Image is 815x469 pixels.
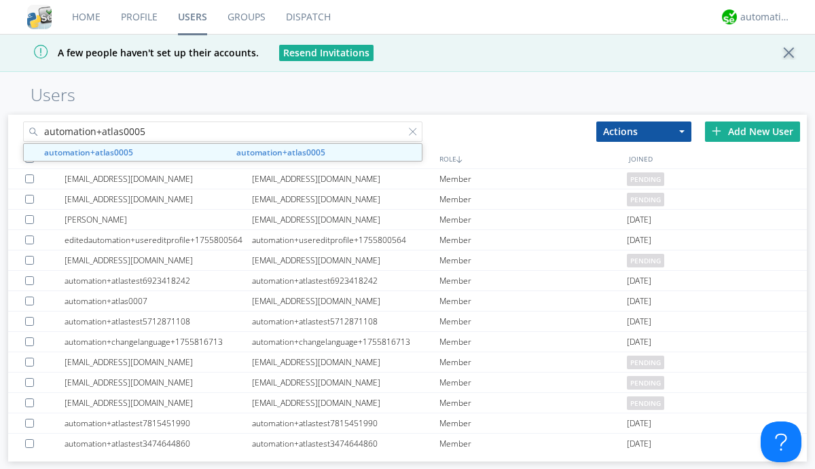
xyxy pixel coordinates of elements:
a: automation+atlastest3474644860automation+atlastest3474644860Member[DATE] [8,434,807,454]
span: pending [627,254,664,267]
img: plus.svg [712,126,721,136]
div: editedautomation+usereditprofile+1755800564 [65,230,252,250]
div: automation+atlas [740,10,791,24]
div: automation+atlastest7815451990 [65,413,252,433]
a: [EMAIL_ADDRESS][DOMAIN_NAME][EMAIL_ADDRESS][DOMAIN_NAME]Memberpending [8,373,807,393]
div: automation+atlastest5712871108 [252,312,439,331]
div: [EMAIL_ADDRESS][DOMAIN_NAME] [65,169,252,189]
a: automation+atlastest6923418242automation+atlastest6923418242Member[DATE] [8,271,807,291]
span: A few people haven't set up their accounts. [10,46,259,59]
img: d2d01cd9b4174d08988066c6d424eccd [722,10,737,24]
span: [DATE] [627,291,651,312]
div: [EMAIL_ADDRESS][DOMAIN_NAME] [65,373,252,392]
a: automation+atlastest5712871108automation+atlastest5712871108Member[DATE] [8,312,807,332]
div: [PERSON_NAME] [65,210,252,229]
span: pending [627,193,664,206]
div: Member [439,271,627,290]
div: Member [439,250,627,270]
div: [EMAIL_ADDRESS][DOMAIN_NAME] [65,250,252,270]
div: [EMAIL_ADDRESS][DOMAIN_NAME] [65,352,252,372]
a: [EMAIL_ADDRESS][DOMAIN_NAME][EMAIL_ADDRESS][DOMAIN_NAME]Memberpending [8,169,807,189]
a: [EMAIL_ADDRESS][DOMAIN_NAME][EMAIL_ADDRESS][DOMAIN_NAME]Memberpending [8,352,807,373]
span: [DATE] [627,413,651,434]
a: automation+atlas0007[EMAIL_ADDRESS][DOMAIN_NAME]Member[DATE] [8,291,807,312]
div: [EMAIL_ADDRESS][DOMAIN_NAME] [252,169,439,189]
div: [EMAIL_ADDRESS][DOMAIN_NAME] [65,393,252,413]
div: [EMAIL_ADDRESS][DOMAIN_NAME] [252,291,439,311]
div: Member [439,352,627,372]
div: Member [439,210,627,229]
div: automation+atlas0007 [65,291,252,311]
span: pending [627,172,664,186]
div: Member [439,434,627,453]
div: Member [439,312,627,331]
span: pending [627,376,664,390]
div: [EMAIL_ADDRESS][DOMAIN_NAME] [65,189,252,209]
div: ROLE [436,149,626,168]
a: [EMAIL_ADDRESS][DOMAIN_NAME][EMAIL_ADDRESS][DOMAIN_NAME]Memberpending [8,393,807,413]
div: automation+atlastest7815451990 [252,413,439,433]
div: [EMAIL_ADDRESS][DOMAIN_NAME] [252,189,439,209]
a: editedautomation+usereditprofile+1755800564automation+usereditprofile+1755800564Member[DATE] [8,230,807,250]
div: Member [439,169,627,189]
div: automation+atlastest3474644860 [252,434,439,453]
div: JOINED [626,149,815,168]
div: Member [439,393,627,413]
span: pending [627,356,664,369]
div: automation+changelanguage+1755816713 [252,332,439,352]
div: automation+atlastest3474644860 [65,434,252,453]
a: [EMAIL_ADDRESS][DOMAIN_NAME][EMAIL_ADDRESS][DOMAIN_NAME]Memberpending [8,250,807,271]
button: Resend Invitations [279,45,374,61]
div: Member [439,189,627,209]
input: Search users [23,121,422,142]
a: automation+changelanguage+1755816713automation+changelanguage+1755816713Member[DATE] [8,332,807,352]
div: [EMAIL_ADDRESS][DOMAIN_NAME] [252,250,439,270]
span: [DATE] [627,210,651,230]
div: Member [439,291,627,311]
img: cddb5a64eb264b2086981ab96f4c1ba7 [27,5,52,29]
div: Member [439,332,627,352]
div: Add New User [705,121,800,142]
span: pending [627,396,664,410]
strong: automation+atlas0005 [236,147,325,158]
span: [DATE] [627,230,651,250]
div: automation+usereditprofile+1755800564 [252,230,439,250]
div: automation+atlastest6923418242 [252,271,439,290]
span: [DATE] [627,332,651,352]
div: [EMAIL_ADDRESS][DOMAIN_NAME] [252,373,439,392]
div: [EMAIL_ADDRESS][DOMAIN_NAME] [252,210,439,229]
div: Member [439,413,627,433]
button: Actions [596,121,691,142]
div: Member [439,230,627,250]
div: automation+changelanguage+1755816713 [65,332,252,352]
div: automation+atlastest5712871108 [65,312,252,331]
iframe: Toggle Customer Support [761,421,801,462]
span: [DATE] [627,434,651,454]
div: automation+atlastest6923418242 [65,271,252,290]
span: [DATE] [627,312,651,332]
span: [DATE] [627,271,651,291]
div: Member [439,373,627,392]
a: [EMAIL_ADDRESS][DOMAIN_NAME][EMAIL_ADDRESS][DOMAIN_NAME]Memberpending [8,189,807,210]
strong: automation+atlas0005 [44,147,133,158]
a: [PERSON_NAME][EMAIL_ADDRESS][DOMAIN_NAME]Member[DATE] [8,210,807,230]
a: automation+atlastest7815451990automation+atlastest7815451990Member[DATE] [8,413,807,434]
div: [EMAIL_ADDRESS][DOMAIN_NAME] [252,352,439,372]
div: [EMAIL_ADDRESS][DOMAIN_NAME] [252,393,439,413]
